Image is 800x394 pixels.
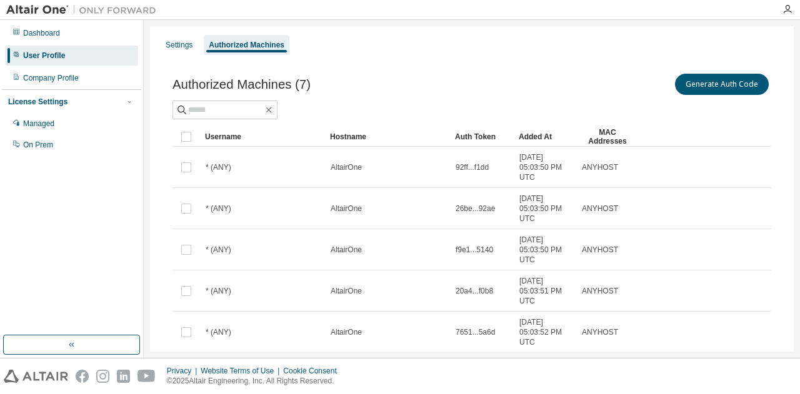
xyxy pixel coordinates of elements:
span: [DATE] 05:03:51 PM UTC [519,276,571,306]
span: ANYHOST [582,245,618,255]
span: f9e1...5140 [456,245,493,255]
img: youtube.svg [137,370,156,383]
span: 92ff...f1dd [456,162,489,172]
span: 26be...92ae [456,204,495,214]
div: Dashboard [23,28,60,38]
span: * (ANY) [206,162,231,172]
span: Authorized Machines (7) [172,77,311,92]
div: Website Terms of Use [201,366,283,376]
div: Company Profile [23,73,79,83]
span: * (ANY) [206,286,231,296]
span: AltairOne [331,162,362,172]
span: [DATE] 05:03:50 PM UTC [519,235,571,265]
span: ANYHOST [582,204,618,214]
div: MAC Addresses [581,127,634,147]
p: © 2025 Altair Engineering, Inc. All Rights Reserved. [167,376,344,387]
img: Altair One [6,4,162,16]
span: 7651...5a6d [456,327,495,337]
div: On Prem [23,140,53,150]
span: * (ANY) [206,327,231,337]
img: facebook.svg [76,370,89,383]
div: Auth Token [455,127,509,147]
span: ANYHOST [582,162,618,172]
img: altair_logo.svg [4,370,68,383]
span: ANYHOST [582,286,618,296]
img: linkedin.svg [117,370,130,383]
span: * (ANY) [206,204,231,214]
img: instagram.svg [96,370,109,383]
div: Username [205,127,320,147]
span: 20a4...f0b8 [456,286,493,296]
div: Hostname [330,127,445,147]
div: User Profile [23,51,65,61]
div: Authorized Machines [209,40,284,50]
div: Managed [23,119,54,129]
span: AltairOne [331,204,362,214]
div: License Settings [8,97,67,107]
div: Cookie Consent [283,366,344,376]
span: AltairOne [331,245,362,255]
span: ANYHOST [582,327,618,337]
div: Settings [166,40,192,50]
span: AltairOne [331,286,362,296]
span: [DATE] 05:03:50 PM UTC [519,194,571,224]
button: Generate Auth Code [675,74,769,95]
span: [DATE] 05:03:52 PM UTC [519,317,571,347]
span: AltairOne [331,327,362,337]
span: [DATE] 05:03:50 PM UTC [519,152,571,182]
div: Privacy [167,366,201,376]
div: Added At [519,127,571,147]
span: * (ANY) [206,245,231,255]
